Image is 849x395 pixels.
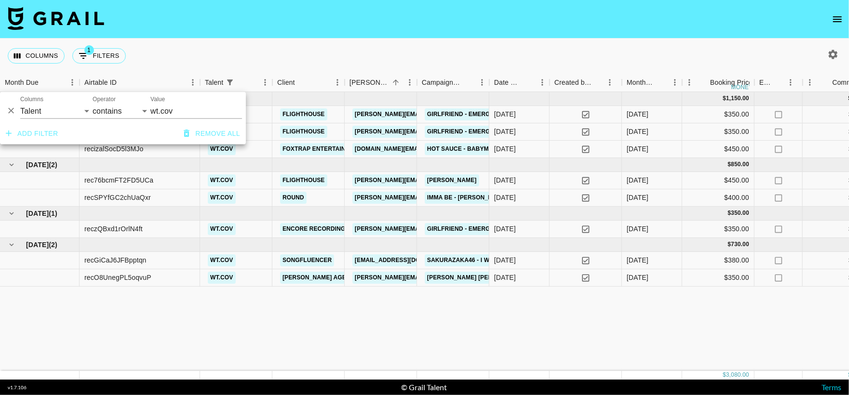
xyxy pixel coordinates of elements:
div: Campaign (Type) [417,73,489,92]
button: Show filters [223,76,237,89]
a: HOT SAUCE - BABYMONSTER [425,143,516,155]
a: [PERSON_NAME][EMAIL_ADDRESS][DOMAIN_NAME] [352,192,510,204]
div: 1,150.00 [726,94,749,103]
div: Jul '25 [627,127,648,136]
button: Show filters [72,48,126,64]
div: Month Due [622,73,682,92]
a: [PERSON_NAME] [425,174,479,186]
button: Sort [295,76,309,89]
span: 1 [84,45,94,55]
span: [DATE] [26,209,49,218]
a: Terms [822,382,841,392]
a: wt.cov [208,174,236,186]
a: FOXTRAP ENTERTAINMENT Co., Ltd. [280,143,393,155]
input: Filter value [150,104,242,119]
div: Airtable ID [84,73,117,92]
div: Jul '25 [627,109,648,119]
div: [PERSON_NAME] [350,73,389,92]
a: [DOMAIN_NAME][EMAIL_ADDRESS][DOMAIN_NAME] [352,143,509,155]
a: [EMAIL_ADDRESS][DOMAIN_NAME] [352,254,460,266]
a: wt.cov [208,272,236,284]
div: 850.00 [731,160,749,169]
button: Menu [186,75,200,90]
div: 11/7/2025 [494,109,516,119]
label: Value [150,95,165,103]
div: $350.00 [682,221,755,238]
div: 22/7/2025 [494,127,516,136]
button: hide children [5,158,18,171]
button: Sort [237,76,250,89]
a: [PERSON_NAME] [PERSON_NAME] - Let Loose [425,272,569,284]
div: $450.00 [682,141,755,158]
button: Sort [461,76,475,89]
div: $ [728,240,731,249]
div: $350.00 [682,123,755,141]
button: Sort [697,76,710,89]
div: Month Due [627,73,654,92]
div: Oct '25 [627,273,648,282]
div: © Grail Talent [401,382,447,392]
button: Sort [39,76,52,89]
div: money [731,84,753,90]
a: wt.cov [208,254,236,266]
button: Delete [4,104,18,118]
a: Songfluencer [280,254,334,266]
button: Menu [603,75,617,90]
div: Client [272,73,345,92]
div: reczQBxd1rOrlN4ft [84,224,143,234]
a: Flighthouse [280,174,327,186]
span: [DATE] [26,160,49,170]
div: $ [728,160,731,169]
button: Sort [522,76,535,89]
button: Menu [783,75,798,90]
a: [PERSON_NAME][EMAIL_ADDRESS][DOMAIN_NAME] [352,272,510,284]
button: Menu [330,75,345,90]
a: Flighthouse [280,126,327,138]
div: $350.00 [682,106,755,123]
div: $450.00 [682,172,755,189]
div: 4/10/2025 [494,255,516,265]
button: Menu [535,75,550,90]
a: Girlfriend - Emergency [425,126,509,138]
div: Sep '25 [627,224,648,234]
div: Expenses: Remove Commission? [755,73,803,92]
a: [PERSON_NAME][EMAIL_ADDRESS][DOMAIN_NAME] [352,126,510,138]
div: $ [723,371,726,379]
div: $380.00 [682,252,755,269]
div: recizalSocD5l3MJo [84,144,143,154]
div: Booking Price [710,73,753,92]
div: recGiCaJ6JFBpptqn [84,255,147,265]
button: Add filter [2,125,62,143]
div: Month Due [5,73,39,92]
label: Columns [20,95,43,103]
div: $ [723,94,726,103]
div: Airtable ID [80,73,200,92]
a: [PERSON_NAME][EMAIL_ADDRESS][DOMAIN_NAME] [352,174,510,186]
a: [PERSON_NAME][EMAIL_ADDRESS][DOMAIN_NAME] [352,108,510,120]
button: Menu [668,75,682,90]
a: Encore recordings [280,223,352,235]
div: recSPYfGC2chUaQxr [84,193,151,202]
div: 21/7/2025 [494,144,516,154]
button: Menu [803,75,817,90]
div: Jul '25 [627,144,648,154]
div: Oct '25 [627,255,648,265]
button: open drawer [828,10,847,29]
button: Menu [65,75,80,90]
button: Menu [403,75,417,90]
a: wt.cov [208,192,236,204]
button: Menu [475,75,489,90]
button: Sort [117,76,130,89]
div: Booker [345,73,417,92]
div: 3,080.00 [726,371,749,379]
a: [PERSON_NAME][EMAIL_ADDRESS][DOMAIN_NAME] [352,223,510,235]
div: v 1.7.106 [8,384,27,391]
div: Aug '25 [627,175,648,185]
div: Aug '25 [627,193,648,202]
a: Round [280,192,307,204]
div: Date Created [494,73,522,92]
div: $400.00 [682,189,755,207]
a: Girlfriend - Emergency [425,108,509,120]
button: Sort [819,76,832,89]
button: Sort [389,76,403,89]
